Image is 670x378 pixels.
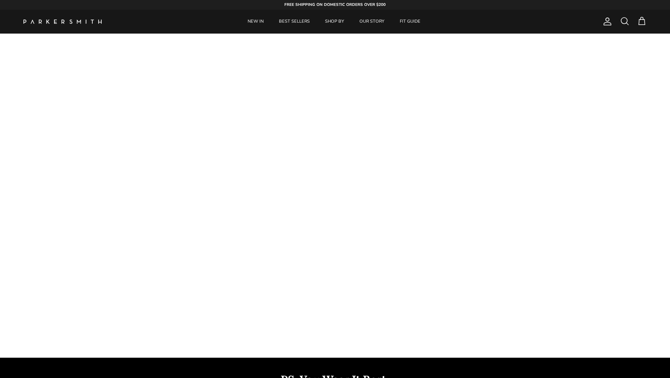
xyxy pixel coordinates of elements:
[393,10,428,34] a: FIT GUIDE
[318,10,351,34] a: SHOP BY
[352,10,392,34] a: OUR STORY
[272,10,317,34] a: BEST SELLERS
[23,20,102,24] a: Parker Smith
[600,17,612,26] a: Account
[241,10,271,34] a: NEW IN
[284,2,386,7] strong: FREE SHIPPING ON DOMESTIC ORDERS OVER $200
[117,10,552,34] div: Primary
